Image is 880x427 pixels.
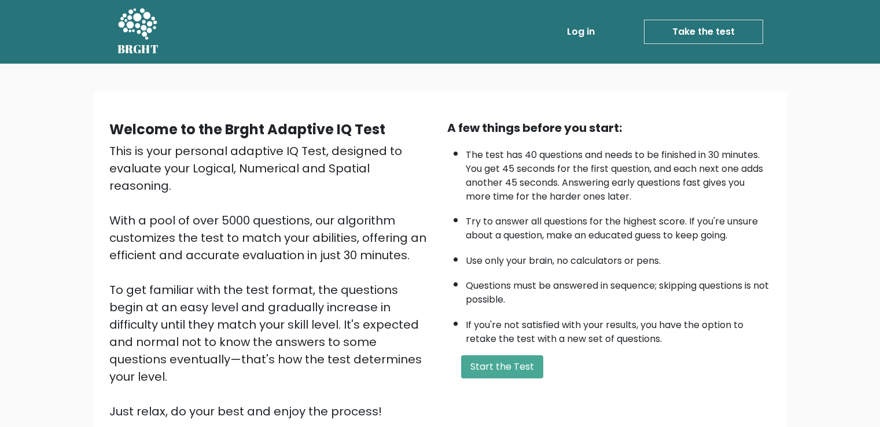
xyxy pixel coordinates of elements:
div: This is your personal adaptive IQ Test, designed to evaluate your Logical, Numerical and Spatial ... [109,142,433,420]
li: The test has 40 questions and needs to be finished in 30 minutes. You get 45 seconds for the firs... [466,142,771,204]
li: Questions must be answered in sequence; skipping questions is not possible. [466,273,771,307]
li: If you're not satisfied with your results, you have the option to retake the test with a new set ... [466,312,771,346]
a: Take the test [644,20,763,44]
b: Welcome to the Brght Adaptive IQ Test [109,120,385,139]
h5: BRGHT [117,42,159,56]
a: Log in [562,20,599,43]
a: BRGHT [117,5,159,59]
button: Start the Test [461,355,543,378]
li: Try to answer all questions for the highest score. If you're unsure about a question, make an edu... [466,209,771,242]
li: Use only your brain, no calculators or pens. [466,248,771,268]
div: A few things before you start: [447,119,771,137]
